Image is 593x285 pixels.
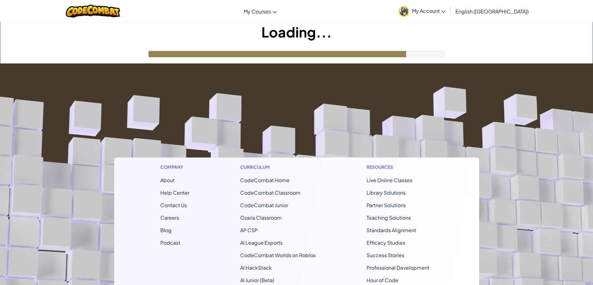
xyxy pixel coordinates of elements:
[399,6,409,17] img: avatar
[367,189,406,196] a: Library Solutions
[160,189,189,196] a: Help Center
[240,177,289,183] span: CodeCombat Home
[160,227,172,233] a: Blog
[367,264,429,271] a: Professional Development
[240,227,258,233] a: AP CSP
[240,252,316,258] a: CodeCombat Worlds on Roblox
[160,177,175,183] a: About
[240,164,316,170] h1: Curriculum
[412,7,445,14] span: My Account
[455,8,529,15] span: English ([GEOGRAPHIC_DATA])
[240,202,288,208] a: CodeCombat Junior
[240,214,282,221] a: Ozaria Classroom
[367,239,405,246] a: Efficacy Studies
[160,214,179,221] a: Careers
[367,252,404,258] a: Success Stories
[240,264,272,271] a: AI HackStack
[452,3,532,20] a: English ([GEOGRAPHIC_DATA])
[367,227,416,233] a: Standards Alignment
[241,3,280,20] a: My Courses
[160,239,180,246] a: Podcast
[367,214,411,221] a: Teaching Solutions
[0,22,593,42] h1: Loading...
[66,5,120,17] img: CodeCombat logo
[160,164,189,170] h1: Company
[367,202,406,208] a: Partner Solutions
[367,277,398,283] a: Hour of Code
[240,277,274,283] a: AI Junior (Beta)
[240,239,283,246] a: AI League Esports
[240,189,300,196] a: CodeCombat Classroom
[244,8,271,15] span: My Courses
[367,177,412,183] a: Live Online Classes
[396,1,449,21] a: My Account
[160,202,187,208] span: Contact Us
[367,164,433,170] h1: Resources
